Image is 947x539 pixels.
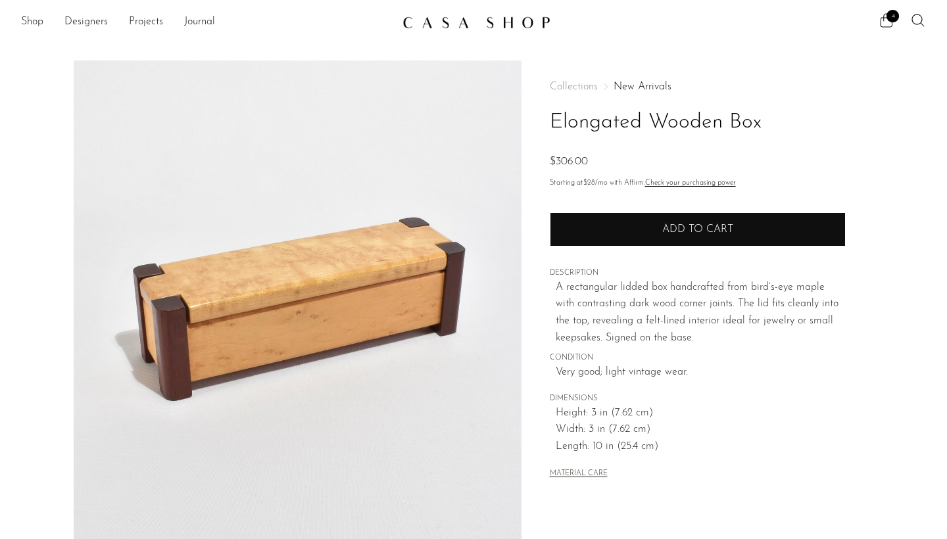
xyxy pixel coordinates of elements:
[21,14,43,31] a: Shop
[550,352,846,364] span: CONDITION
[614,82,671,92] a: New Arrivals
[550,212,846,246] button: Add to cart
[550,156,588,167] span: $306.00
[184,14,215,31] a: Journal
[550,469,608,479] button: MATERIAL CARE
[556,438,846,456] span: Length: 10 in (25.4 cm)
[583,179,595,187] span: $28
[550,393,846,405] span: DIMENSIONS
[556,364,846,381] span: Very good; light vintage wear.
[556,421,846,438] span: Width: 3 in (7.62 cm)
[645,179,736,187] a: Check your purchasing power - Learn more about Affirm Financing (opens in modal)
[556,279,846,346] p: A rectangular lidded box handcrafted from bird’s-eye maple with contrasting dark wood corner join...
[662,224,733,235] span: Add to cart
[886,10,899,22] span: 4
[550,268,846,279] span: DESCRIPTION
[21,11,392,34] ul: NEW HEADER MENU
[129,14,163,31] a: Projects
[550,82,846,92] nav: Breadcrumbs
[64,14,108,31] a: Designers
[550,177,846,189] p: Starting at /mo with Affirm.
[21,11,392,34] nav: Desktop navigation
[556,405,846,422] span: Height: 3 in (7.62 cm)
[550,82,598,92] span: Collections
[550,106,846,139] h1: Elongated Wooden Box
